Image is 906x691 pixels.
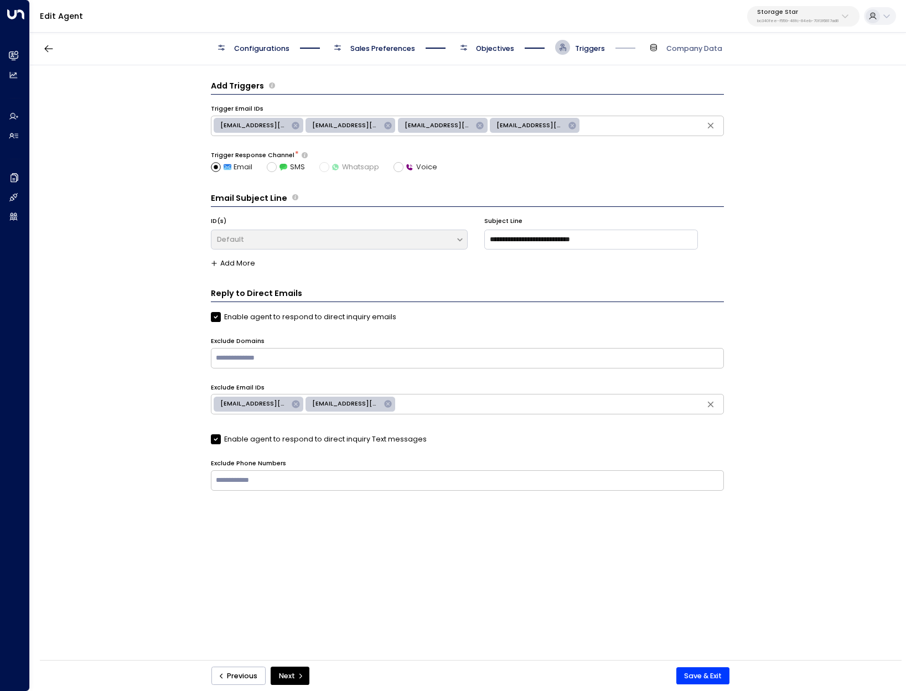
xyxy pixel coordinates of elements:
[306,118,395,133] div: [EMAIL_ADDRESS][DOMAIN_NAME]
[575,44,605,54] span: Triggers
[306,121,387,130] span: [EMAIL_ADDRESS][DOMAIN_NAME]
[211,217,226,226] label: ID(s)
[211,80,264,92] h3: Add Triggers
[490,118,579,133] div: [EMAIL_ADDRESS][DOMAIN_NAME]
[234,44,289,54] span: Configurations
[666,44,722,54] span: Company Data
[214,399,295,408] span: [EMAIL_ADDRESS][DOMAIN_NAME]
[676,667,730,685] button: Save & Exit
[271,667,309,685] button: Next
[703,118,718,133] button: Clear
[211,105,263,113] label: Trigger Email IDs
[214,397,303,412] div: [EMAIL_ADDRESS][DOMAIN_NAME]
[211,459,286,468] label: Exclude Phone Numbers
[302,152,308,159] button: Select how the agent will reach out to leads after receiving a trigger email. If SMS is chosen bu...
[703,397,718,412] button: Clear
[398,118,488,133] div: [EMAIL_ADDRESS][DOMAIN_NAME]
[214,118,303,133] div: [EMAIL_ADDRESS][DOMAIN_NAME]
[484,217,522,226] label: Subject Line
[406,162,437,173] span: Voice
[211,383,265,392] label: Exclude Email IDs
[211,151,294,160] label: Trigger Response Channel
[292,193,298,205] span: Define the subject lines the agent should use when sending emails, customized for different trigg...
[214,121,295,130] span: [EMAIL_ADDRESS][DOMAIN_NAME]
[306,397,395,412] div: [EMAIL_ADDRESS][DOMAIN_NAME]
[490,121,571,130] span: [EMAIL_ADDRESS][DOMAIN_NAME]
[476,44,514,54] span: Objectives
[40,11,83,22] a: Edit Agent
[279,162,305,173] span: SMS
[757,9,838,15] p: Storage Star
[398,121,479,130] span: [EMAIL_ADDRESS][DOMAIN_NAME]
[211,259,255,267] button: Add More
[211,312,396,322] label: Enable agent to respond to direct inquiry emails
[350,44,415,54] span: Sales Preferences
[211,337,265,346] label: Exclude Domains
[747,6,860,27] button: Storage Starbc340fee-f559-48fc-84eb-70f3f6817ad8
[211,434,427,444] label: Enable agent to respond to direct inquiry Text messages
[332,162,379,173] span: Whatsapp
[757,19,838,23] p: bc340fee-f559-48fc-84eb-70f3f6817ad8
[224,162,253,173] span: Email
[306,399,387,408] span: [EMAIL_ADDRESS][DOMAIN_NAME]
[211,288,724,302] h3: Reply to Direct Emails
[211,193,287,205] h3: Email Subject Line
[211,667,266,685] button: Previous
